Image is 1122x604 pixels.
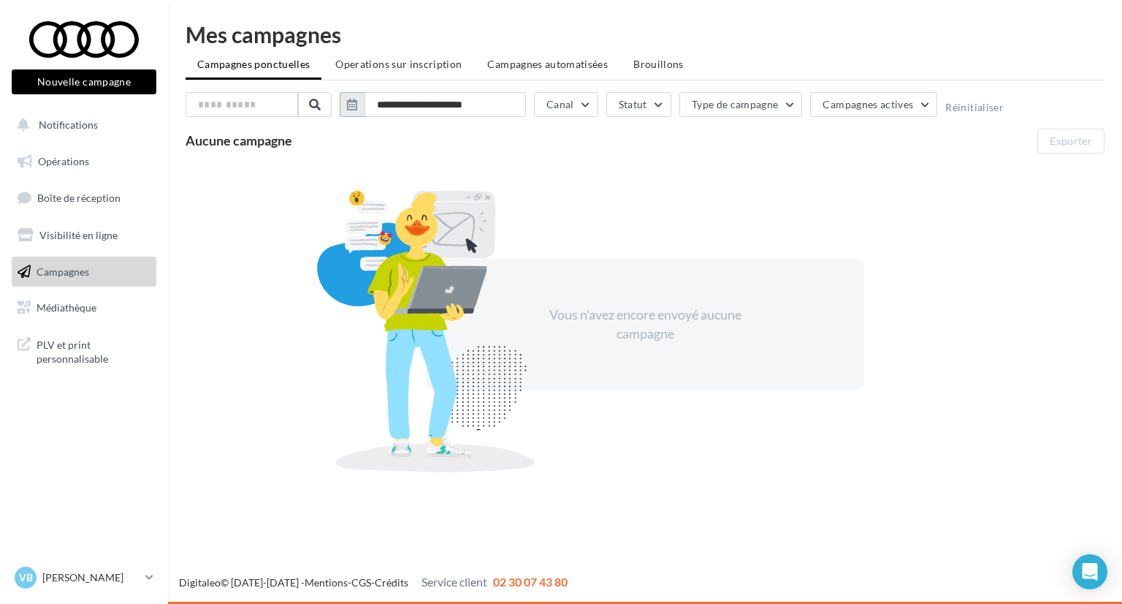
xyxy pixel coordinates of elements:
a: Boîte de réception [9,182,159,214]
a: Mentions [305,576,348,589]
span: Opérations [38,155,89,167]
button: Notifications [9,110,153,140]
a: CGS [351,576,371,589]
span: Aucune campagne [186,132,292,148]
span: PLV et print personnalisable [37,335,150,366]
span: Médiathèque [37,301,96,314]
div: Vous n'avez encore envoyé aucune campagne [519,306,771,343]
span: Notifications [39,118,98,131]
span: © [DATE]-[DATE] - - - [179,576,568,589]
a: Visibilité en ligne [9,220,159,251]
button: Campagnes actives [810,92,937,117]
span: Visibilité en ligne [39,229,118,241]
a: Médiathèque [9,292,159,323]
span: 02 30 07 43 80 [493,575,568,589]
span: Campagnes [37,265,89,277]
span: Service client [421,575,487,589]
a: VB [PERSON_NAME] [12,564,156,592]
button: Statut [606,92,671,117]
a: Digitaleo [179,576,221,589]
span: Campagnes automatisées [487,58,608,70]
span: VB [19,570,33,585]
button: Exporter [1037,129,1104,154]
span: Brouillons [633,58,684,70]
button: Nouvelle campagne [12,69,156,94]
button: Canal [534,92,598,117]
a: Campagnes [9,257,159,287]
div: Mes campagnes [186,23,1104,45]
a: Crédits [375,576,408,589]
button: Type de campagne [679,92,803,117]
span: Campagnes actives [823,98,913,110]
a: Opérations [9,146,159,177]
div: Open Intercom Messenger [1072,554,1107,589]
a: PLV et print personnalisable [9,329,159,372]
span: Boîte de réception [37,192,121,204]
button: Réinitialiser [945,102,1004,113]
span: Operations sur inscription [335,58,462,70]
p: [PERSON_NAME] [42,570,140,585]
